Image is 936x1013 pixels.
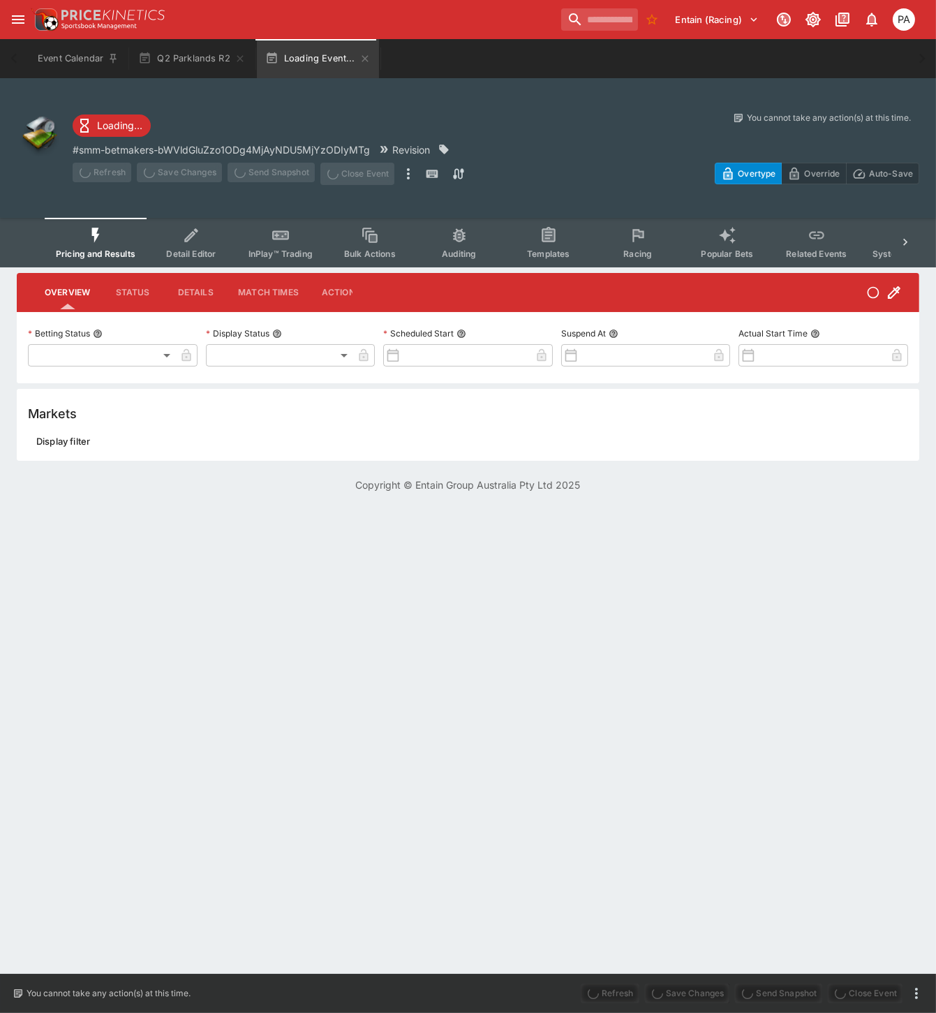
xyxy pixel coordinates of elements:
[61,23,137,29] img: Sportsbook Management
[667,8,767,31] button: Select Tenant
[908,985,925,1002] button: more
[561,8,638,31] input: search
[93,329,103,339] button: Betting Status
[383,327,454,339] p: Scheduled Start
[810,329,820,339] button: Actual Start Time
[786,249,847,259] span: Related Events
[609,329,618,339] button: Suspend At
[29,39,127,78] button: Event Calendar
[641,8,663,31] button: No Bookmarks
[804,166,840,181] p: Override
[56,249,135,259] span: Pricing and Results
[166,249,216,259] span: Detail Editor
[28,327,90,339] p: Betting Status
[801,7,826,32] button: Toggle light/dark mode
[28,406,77,422] h5: Markets
[869,166,913,181] p: Auto-Save
[893,8,915,31] div: Peter Addley
[738,327,808,339] p: Actual Start Time
[310,276,373,309] button: Actions
[456,329,466,339] button: Scheduled Start
[27,987,191,1000] p: You cannot take any action(s) at this time.
[73,142,370,157] p: Copy To Clipboard
[400,163,417,185] button: more
[164,276,227,309] button: Details
[257,39,379,78] button: Loading Event...
[738,166,775,181] p: Overtype
[830,7,855,32] button: Documentation
[248,249,313,259] span: InPlay™ Trading
[747,112,911,124] p: You cannot take any action(s) at this time.
[715,163,919,184] div: Start From
[781,163,846,184] button: Override
[130,39,254,78] button: Q2 Parklands R2
[272,329,282,339] button: Display Status
[17,112,61,156] img: other.png
[28,430,98,452] button: Display filter
[344,249,396,259] span: Bulk Actions
[34,276,101,309] button: Overview
[31,6,59,34] img: PriceKinetics Logo
[206,327,269,339] p: Display Status
[561,327,606,339] p: Suspend At
[61,10,165,20] img: PriceKinetics
[227,276,310,309] button: Match Times
[45,218,891,267] div: Event type filters
[771,7,796,32] button: Connected to PK
[715,163,782,184] button: Overtype
[101,276,164,309] button: Status
[97,118,142,133] p: Loading...
[623,249,652,259] span: Racing
[701,249,753,259] span: Popular Bets
[392,142,430,157] p: Revision
[859,7,884,32] button: Notifications
[6,7,31,32] button: open drawer
[527,249,570,259] span: Templates
[889,4,919,35] button: Peter Addley
[442,249,476,259] span: Auditing
[846,163,919,184] button: Auto-Save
